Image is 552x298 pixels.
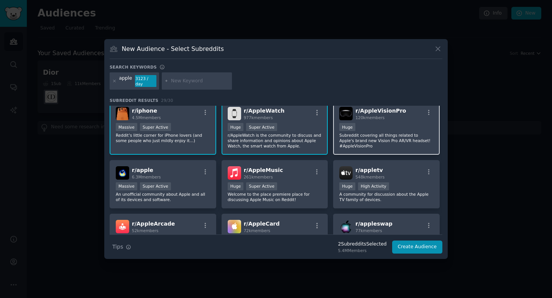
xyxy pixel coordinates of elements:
div: Super Active [246,182,277,190]
span: r/ appletv [355,167,383,173]
div: Huge [339,182,355,190]
img: AppleWatch [228,107,241,120]
h3: Search keywords [110,64,157,70]
img: appletv [339,166,353,180]
img: AppleMusic [228,166,241,180]
span: Tips [112,243,123,251]
p: An unofficial community about Apple and all of its devices and software. [116,192,210,202]
span: r/ appleswap [355,221,393,227]
span: 29 / 30 [161,98,173,103]
button: Create Audience [392,241,443,254]
span: r/ AppleCard [244,221,280,227]
span: r/ apple [132,167,153,173]
img: AppleCard [228,220,241,233]
div: Massive [116,182,137,190]
span: r/ iphone [132,108,157,114]
div: Super Active [140,182,171,190]
div: apple [119,75,132,87]
div: High Activity [358,182,389,190]
span: 977k members [244,115,273,120]
div: 5.4M Members [338,248,387,253]
p: r/AppleWatch is the community to discuss and share information and opinions about Apple Watch, th... [228,133,322,149]
button: Tips [110,240,134,254]
div: Huge [339,123,355,131]
span: 4.5M members [132,115,161,120]
img: appleswap [339,220,353,233]
h3: New Audience - Select Subreddits [122,45,224,53]
img: apple [116,166,129,180]
span: r/ AppleVisionPro [355,108,406,114]
div: 2 Subreddit s Selected [338,241,387,248]
span: Subreddit Results [110,98,158,103]
p: Reddit’s little corner for iPhone lovers (and some people who just mildly enjoy it…) [116,133,210,143]
p: Welcome to the place premiere place for discussing Apple Music on Reddit! [228,192,322,202]
div: 3123 / day [135,75,156,87]
span: 77k members [355,228,382,233]
span: 548k members [355,175,384,179]
span: 6.3M members [132,175,161,179]
span: 261k members [244,175,273,179]
img: iphone [116,107,129,120]
input: New Keyword [171,78,229,85]
span: 120k members [355,115,384,120]
span: 72k members [244,228,270,233]
div: Massive [116,123,137,131]
p: A community for discussion about the Apple TV family of devices. [339,192,434,202]
div: Huge [228,123,244,131]
div: Huge [228,182,244,190]
img: AppleArcade [116,220,129,233]
span: r/ AppleWatch [244,108,285,114]
div: Super Active [246,123,277,131]
span: r/ AppleArcade [132,221,175,227]
div: Super Active [140,123,171,131]
span: 52k members [132,228,158,233]
img: AppleVisionPro [339,107,353,120]
span: r/ AppleMusic [244,167,283,173]
p: Subreddit covering all things related to Apple's brand new Vision Pro AR/VR headset! #AppleVisionPro [339,133,434,149]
